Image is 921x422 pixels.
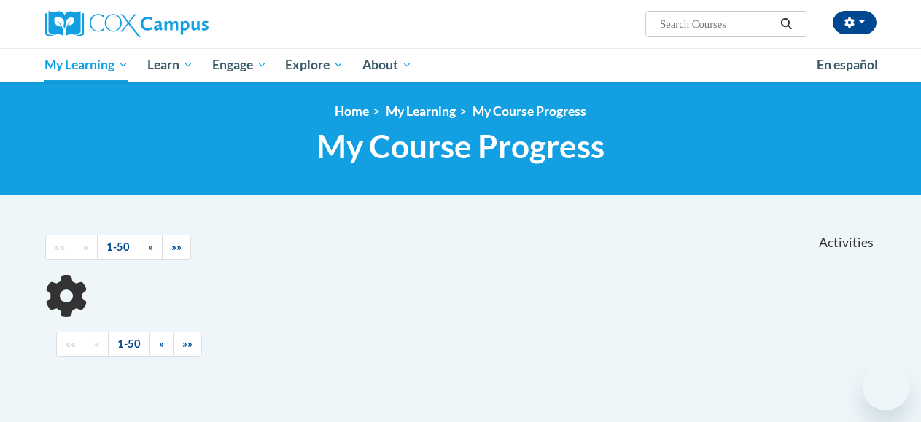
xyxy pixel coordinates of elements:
button: Search [775,15,797,33]
a: Next [149,332,174,357]
iframe: Button to launch messaging window [863,364,909,410]
a: End [173,332,202,357]
span: «« [66,337,76,350]
a: 1-50 [97,235,139,260]
span: »» [171,241,182,253]
span: « [94,337,99,350]
a: Learn [138,48,203,82]
a: Next [139,235,163,260]
span: Learn [147,56,193,74]
span: Explore [285,56,343,74]
a: My Learning [386,103,456,119]
a: Previous [74,235,98,260]
span: » [148,241,153,253]
span: En español [817,57,878,72]
button: Account Settings [833,11,877,34]
span: My Course Progress [316,127,605,165]
span: Engage [212,56,267,74]
span: » [159,337,164,350]
span: «« [55,241,65,253]
span: My Learning [44,56,128,74]
a: Explore [276,48,353,82]
a: Engage [203,48,276,82]
input: Search Courses [658,15,775,33]
div: Main menu [34,48,887,82]
a: End [162,235,191,260]
a: Begining [45,235,74,260]
span: « [83,241,88,253]
span: About [362,56,412,74]
a: About [353,48,421,82]
a: Previous [85,332,109,357]
a: My Learning [36,48,139,82]
span: Activities [819,235,874,251]
img: Cox Campus [45,11,209,37]
a: Begining [56,332,85,357]
a: En español [807,50,887,80]
a: Home [335,103,369,119]
a: Cox Campus [45,11,308,37]
span: »» [182,337,193,350]
a: 1-50 [108,332,150,357]
a: My Course Progress [473,103,586,119]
